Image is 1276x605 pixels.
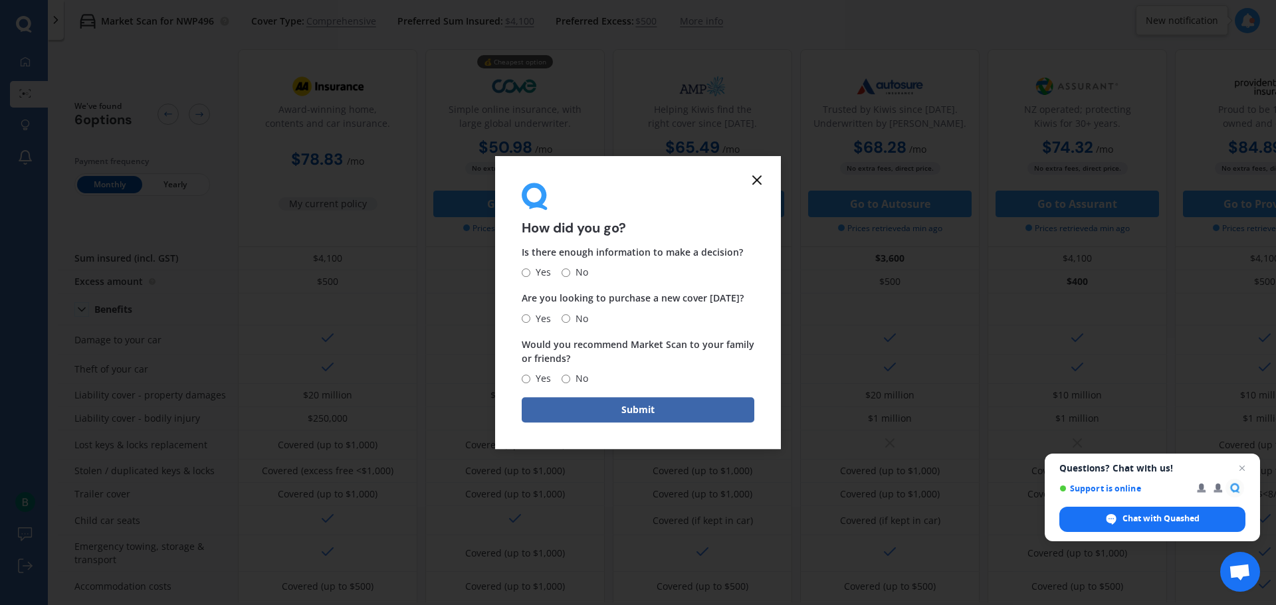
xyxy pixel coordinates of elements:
[522,268,530,277] input: Yes
[522,338,754,365] span: Would you recommend Market Scan to your family or friends?
[522,314,530,323] input: Yes
[522,183,754,235] div: How did you go?
[570,311,588,327] span: No
[562,268,570,277] input: No
[562,375,570,383] input: No
[522,292,744,305] span: Are you looking to purchase a new cover [DATE]?
[530,371,551,387] span: Yes
[522,246,743,259] span: Is there enough information to make a decision?
[522,397,754,422] button: Submit
[1059,483,1188,493] span: Support is online
[562,314,570,323] input: No
[530,311,551,327] span: Yes
[1059,463,1245,474] span: Questions? Chat with us!
[570,371,588,387] span: No
[1059,507,1245,532] span: Chat with Quashed
[522,375,530,383] input: Yes
[1220,552,1260,592] a: Open chat
[570,265,588,281] span: No
[1122,513,1200,525] span: Chat with Quashed
[530,265,551,281] span: Yes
